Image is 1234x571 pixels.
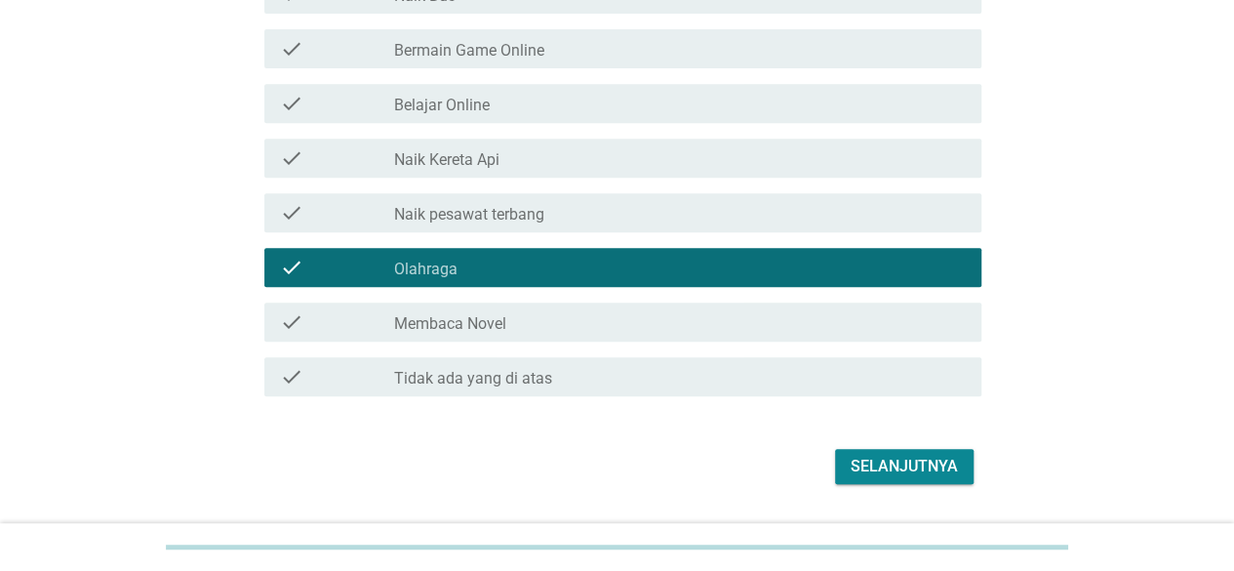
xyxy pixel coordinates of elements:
[280,201,303,224] i: check
[280,146,303,170] i: check
[280,92,303,115] i: check
[394,41,544,61] label: Bermain Game Online
[394,150,499,170] label: Naik Kereta Api
[835,449,974,484] button: Selanjutnya
[280,37,303,61] i: check
[280,310,303,334] i: check
[394,314,506,334] label: Membaca Novel
[280,365,303,388] i: check
[851,455,958,478] div: Selanjutnya
[394,96,490,115] label: Belajar Online
[280,256,303,279] i: check
[394,260,458,279] label: Olahraga
[394,205,544,224] label: Naik pesawat terbang
[394,369,552,388] label: Tidak ada yang di atas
